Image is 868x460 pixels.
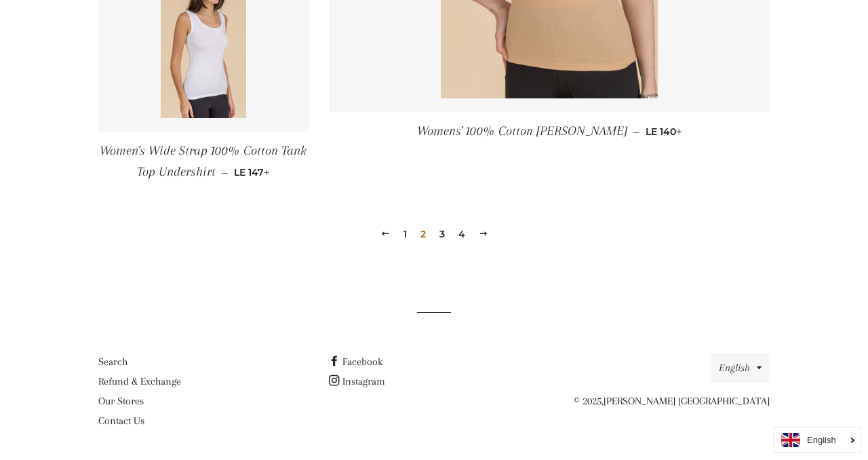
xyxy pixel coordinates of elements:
[329,356,382,368] a: Facebook
[329,112,770,151] a: Womens' 100% Cotton [PERSON_NAME] — LE 140
[781,433,854,447] a: English
[807,436,836,444] i: English
[329,375,385,387] a: Instagram
[98,375,181,387] a: Refund & Exchange
[604,395,770,407] a: [PERSON_NAME] [GEOGRAPHIC_DATA]
[98,415,144,427] a: Contact Us
[221,166,229,178] span: —
[98,395,144,407] a: Our Stores
[100,143,307,179] span: Women's Wide Strap 100% Cotton Tank Top Undershirt
[453,224,471,244] a: 4
[559,393,770,410] p: © 2025,
[646,126,682,138] span: LE 140
[234,166,270,178] span: LE 147
[417,123,627,138] span: Womens' 100% Cotton [PERSON_NAME]
[415,224,431,244] span: 2
[633,126,640,138] span: —
[711,353,770,383] button: English
[434,224,450,244] a: 3
[98,132,309,192] a: Women's Wide Strap 100% Cotton Tank Top Undershirt — LE 147
[98,356,127,368] a: Search
[398,224,412,244] a: 1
